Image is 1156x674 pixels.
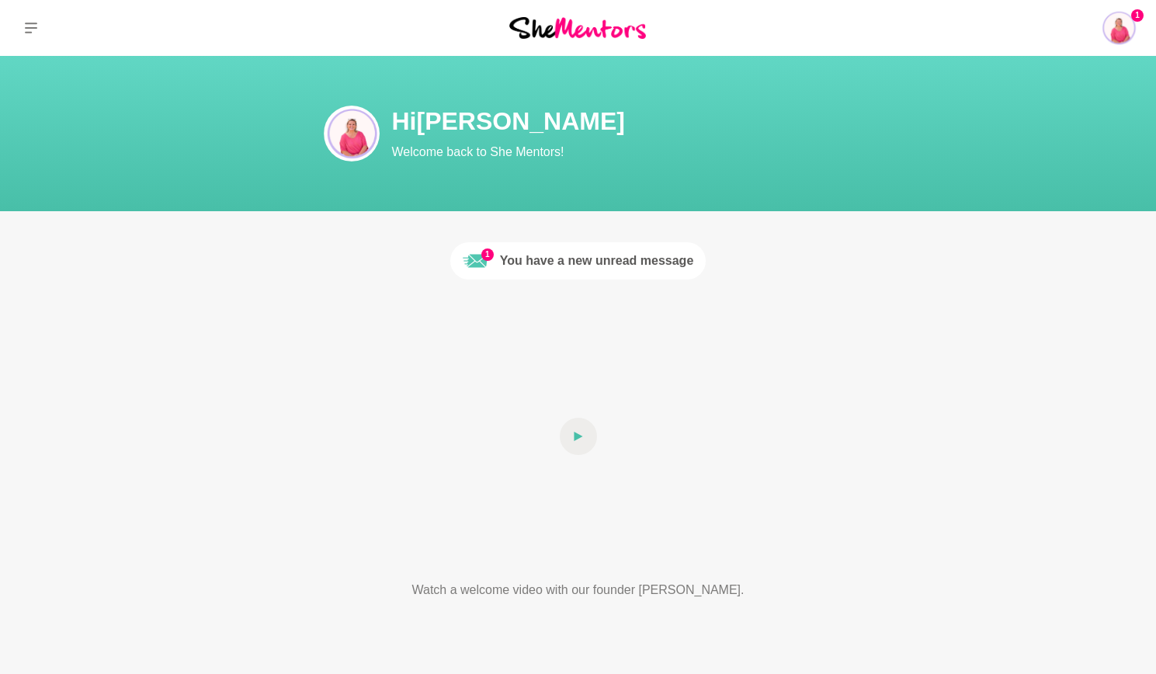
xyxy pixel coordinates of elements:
a: 1Unread messageYou have a new unread message [450,242,706,280]
img: Sandy Hanrahan [1100,9,1137,47]
img: Unread message [463,248,488,273]
div: You have a new unread message [500,252,694,270]
span: 1 [481,248,494,261]
p: Watch a welcome video with our founder [PERSON_NAME]. [355,581,802,599]
p: Welcome back to She Mentors! [392,143,951,162]
h1: Hi [PERSON_NAME] [392,106,951,137]
span: 1 [1131,9,1144,22]
img: Sandy Hanrahan [324,106,380,162]
a: Sandy Hanrahan1 [1100,9,1137,47]
img: She Mentors Logo [509,17,646,38]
